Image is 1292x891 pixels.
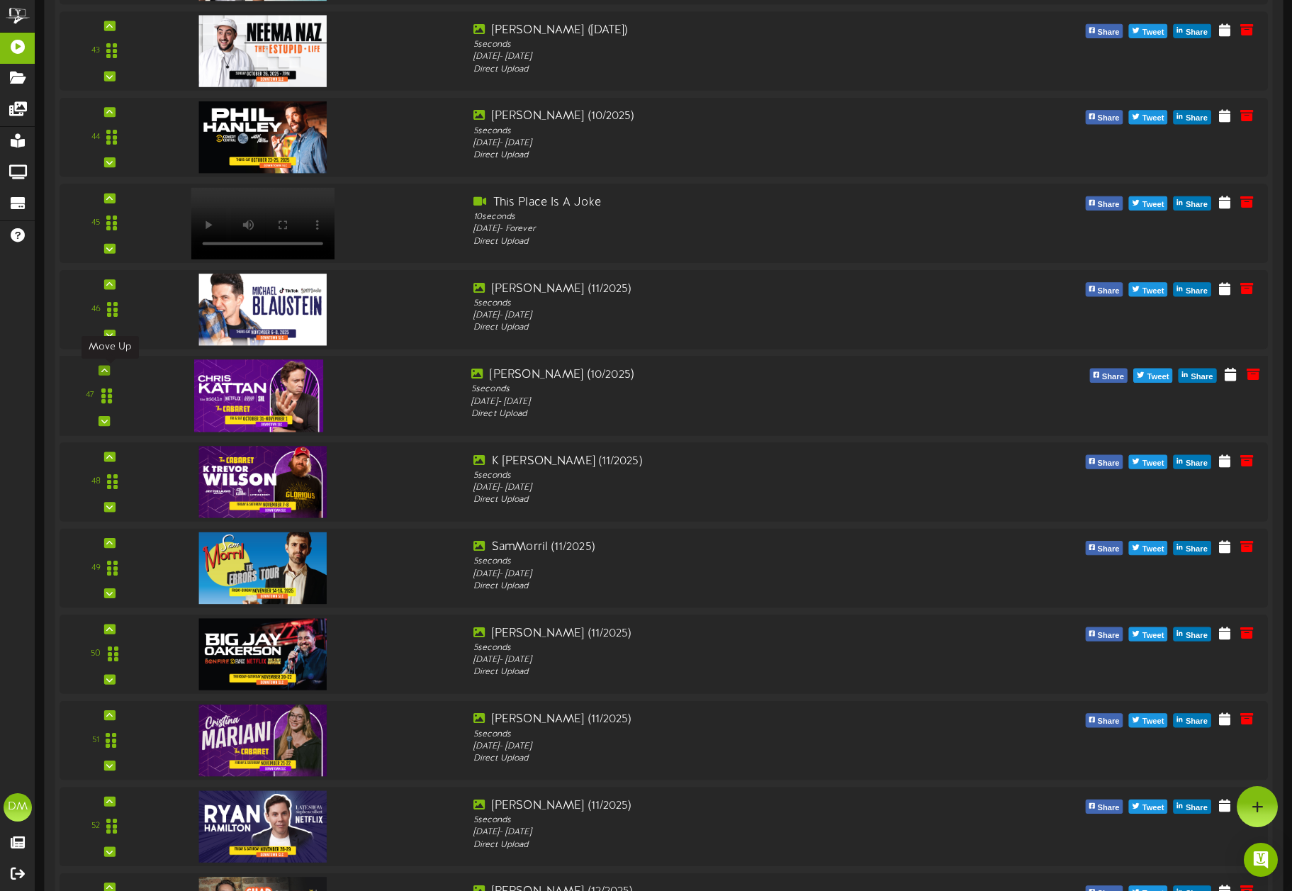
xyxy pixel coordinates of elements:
div: 5 seconds [473,814,955,826]
div: 51 [92,734,99,746]
button: Share [1179,369,1217,383]
div: [PERSON_NAME] (11/2025) [473,625,955,641]
div: Direct Upload [473,494,955,506]
span: Share [1095,800,1123,816]
button: Share [1085,800,1123,814]
img: 1f930bbb-1824-4174-99dd-9b1b2905ae49.jpg [199,446,327,517]
button: Share [1174,110,1211,124]
div: [PERSON_NAME] (10/2025) [473,108,955,125]
div: [DATE] - [DATE] [471,396,958,408]
div: [DATE] - [DATE] [473,138,955,150]
img: 97e85d0d-f04b-43de-88cf-db4c42167d63.jpg [199,532,327,604]
img: 0cded70c-ba82-449e-b766-6bcc0cc7d5a3.jpg [199,790,327,862]
div: Direct Upload [473,581,955,593]
span: Share [1183,25,1210,40]
button: Share [1174,282,1211,296]
span: Share [1183,456,1210,471]
span: Tweet [1140,197,1167,213]
div: 49 [91,562,101,574]
span: Tweet [1140,800,1167,816]
button: Share [1085,627,1123,641]
button: Tweet [1129,713,1168,727]
span: Tweet [1140,628,1167,644]
span: Share [1095,456,1123,471]
div: SamMorril (11/2025) [473,539,955,556]
button: Share [1089,369,1128,383]
span: Share [1099,369,1127,385]
button: Share [1174,196,1211,211]
img: d567b52a-0d26-48f8-a32e-c1e72cc0c59d.jpg [199,274,327,345]
div: Open Intercom Messenger [1244,843,1278,877]
div: 10 seconds [473,211,955,223]
button: Share [1174,627,1211,641]
div: [DATE] - [DATE] [473,310,955,322]
button: Share [1085,541,1123,555]
div: DM [4,793,32,822]
div: 5 seconds [473,469,955,481]
button: Share [1174,541,1211,555]
div: [DATE] - [DATE] [473,654,955,666]
button: Tweet [1129,282,1168,296]
span: Share [1183,628,1210,644]
div: 46 [91,303,101,315]
button: Share [1085,24,1123,38]
div: [DATE] - Forever [473,223,955,235]
div: Direct Upload [473,150,955,162]
span: Share [1183,542,1210,557]
img: 2ab6c994-3c85-4279-a212-7a98548e3a7e.jpg [199,705,327,776]
span: Tweet [1140,456,1167,471]
img: f6a1b0c4-8a61-4e7d-908f-df4df243036e.jpg [199,15,327,86]
span: Tweet [1140,542,1167,557]
span: Share [1095,284,1123,299]
div: [DATE] - [DATE] [473,568,955,580]
span: Share [1183,714,1210,729]
span: Tweet [1140,714,1167,729]
div: Direct Upload [473,753,955,765]
div: [DATE] - [DATE] [473,826,955,839]
div: 5 seconds [471,383,958,396]
div: 5 seconds [473,728,955,740]
div: [PERSON_NAME] (11/2025) [473,281,955,297]
span: Tweet [1140,284,1167,299]
button: Tweet [1129,110,1168,124]
span: Share [1183,284,1210,299]
div: [PERSON_NAME] (11/2025) [473,798,955,814]
span: Share [1188,369,1215,385]
div: [DATE] - [DATE] [473,741,955,753]
span: Tweet [1140,25,1167,40]
button: Share [1085,282,1123,296]
span: Share [1095,714,1123,729]
div: Direct Upload [473,666,955,678]
div: 5 seconds [473,297,955,309]
button: Tweet [1129,24,1168,38]
button: Tweet [1129,196,1168,211]
button: Share [1174,24,1211,38]
button: Share [1174,800,1211,814]
button: Share [1085,713,1123,727]
span: Share [1183,197,1210,213]
div: K [PERSON_NAME] (11/2025) [473,453,955,469]
div: 5 seconds [473,556,955,568]
div: 5 seconds [473,125,955,137]
button: Tweet [1129,800,1168,814]
div: 50 [91,648,101,660]
div: Direct Upload [473,63,955,75]
img: 16fe96ef-cf68-4f91-b4f1-152a16b3543f.jpg [194,359,323,432]
div: [PERSON_NAME] (11/2025) [473,712,955,728]
button: Tweet [1133,369,1172,383]
button: Share [1174,713,1211,727]
div: [DATE] - [DATE] [473,482,955,494]
div: 52 [91,820,100,832]
div: 47 [86,390,94,403]
button: Tweet [1129,455,1168,469]
div: [PERSON_NAME] (10/2025) [471,366,958,383]
span: Tweet [1140,111,1167,126]
div: 45 [91,217,100,229]
img: 49550fa4-492c-43a6-92b8-b177ad32260b.jpg [199,101,327,173]
button: Tweet [1129,627,1168,641]
div: Direct Upload [471,408,958,421]
span: Share [1095,25,1123,40]
div: Direct Upload [473,236,955,248]
button: Tweet [1129,541,1168,555]
span: Share [1183,800,1210,816]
